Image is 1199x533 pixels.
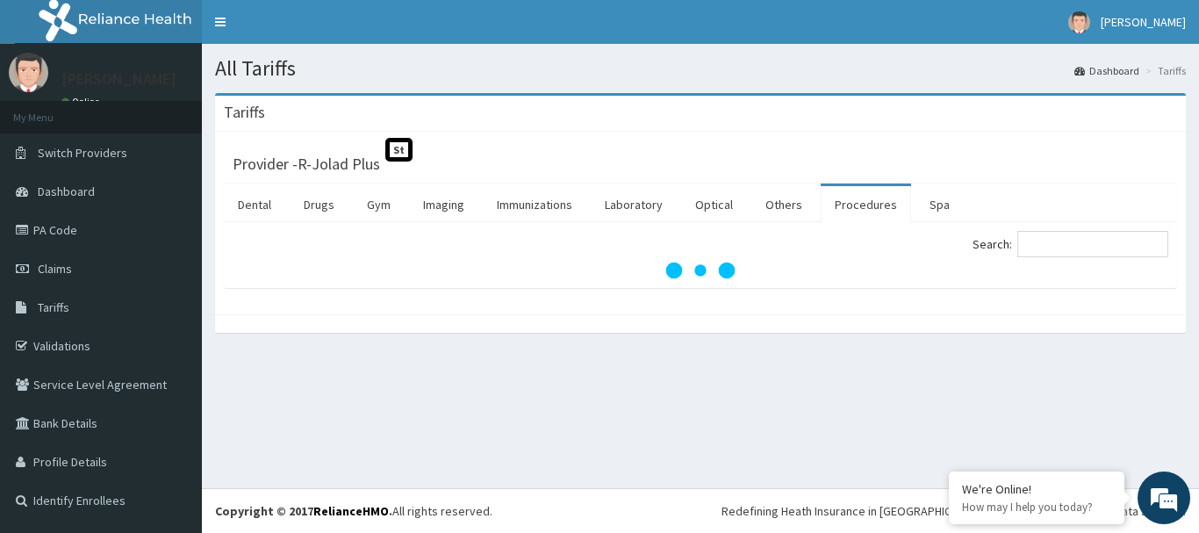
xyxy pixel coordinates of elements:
a: Gym [353,186,405,223]
img: d_794563401_company_1708531726252_794563401 [32,88,71,132]
img: User Image [1068,11,1090,33]
p: How may I help you today? [962,500,1111,515]
a: Procedures [821,186,911,223]
span: We're online! [102,156,242,334]
h1: All Tariffs [215,57,1186,80]
a: Laboratory [591,186,677,223]
a: Imaging [409,186,478,223]
p: [PERSON_NAME] [61,71,176,87]
a: Dashboard [1074,63,1139,78]
div: Redefining Heath Insurance in [GEOGRAPHIC_DATA] using Telemedicine and Data Science! [722,502,1186,520]
li: Tariffs [1141,63,1186,78]
span: Claims [38,261,72,277]
span: Tariffs [38,299,69,315]
div: We're Online! [962,481,1111,497]
a: Online [61,96,104,108]
a: Spa [915,186,964,223]
h3: Tariffs [224,104,265,120]
footer: All rights reserved. [202,488,1199,533]
a: Immunizations [483,186,586,223]
a: Dental [224,186,285,223]
span: Switch Providers [38,145,127,161]
a: Optical [681,186,747,223]
div: Chat with us now [91,98,295,121]
a: Drugs [290,186,348,223]
a: Others [751,186,816,223]
div: Minimize live chat window [288,9,330,51]
span: [PERSON_NAME] [1101,14,1186,30]
a: RelianceHMO [313,503,389,519]
h3: Provider - R-Jolad Plus [233,156,380,172]
label: Search: [973,231,1168,257]
span: St [385,138,413,162]
textarea: Type your message and hit 'Enter' [9,350,334,412]
svg: audio-loading [665,235,736,306]
img: User Image [9,53,48,92]
strong: Copyright © 2017 . [215,503,392,519]
input: Search: [1017,231,1168,257]
span: Dashboard [38,184,95,199]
